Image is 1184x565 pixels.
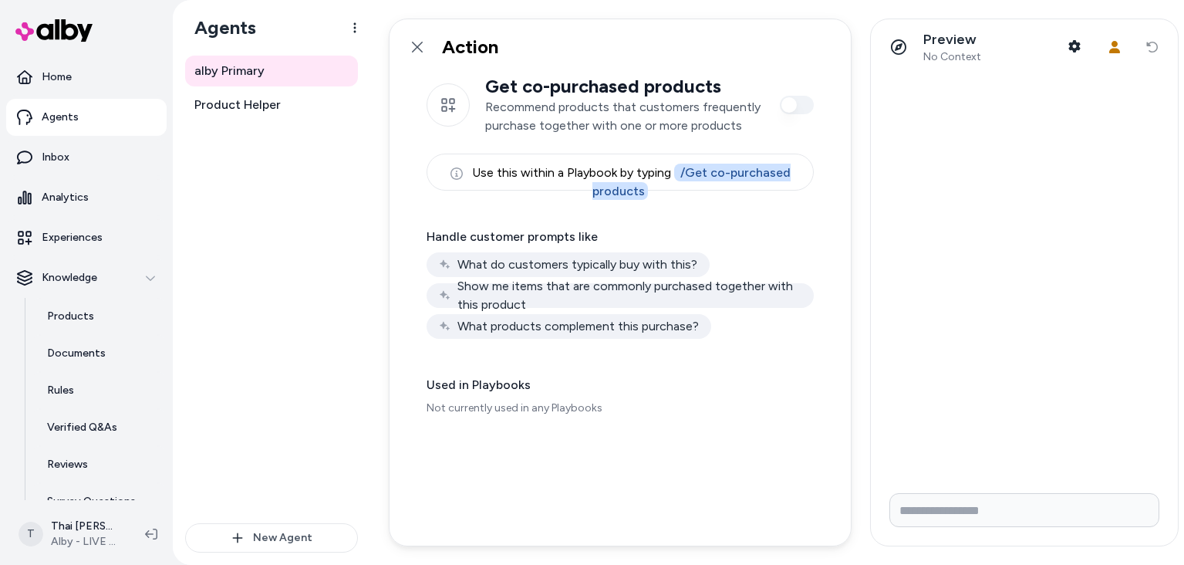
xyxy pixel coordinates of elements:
[42,270,97,286] p: Knowledge
[47,309,94,324] p: Products
[6,259,167,296] button: Knowledge
[42,190,89,205] p: Analytics
[47,346,106,361] p: Documents
[6,99,167,136] a: Agents
[51,519,120,534] p: Thai [PERSON_NAME]
[32,372,167,409] a: Rules
[32,409,167,446] a: Verified Q&As
[47,494,136,509] p: Survey Questions
[923,31,981,49] p: Preview
[889,493,1159,527] input: Write your prompt here
[427,314,711,339] div: What products complement this purchase?
[427,252,710,277] div: What do customers typically buy with this?
[32,483,167,520] a: Survey Questions
[427,228,814,246] p: Handle customer prompts like
[42,230,103,245] p: Experiences
[47,457,88,472] p: Reviews
[194,62,265,80] span: alby Primary
[6,139,167,176] a: Inbox
[194,96,281,114] span: Product Helper
[19,522,43,546] span: T
[485,98,764,135] p: Recommend products that customers frequently purchase together with one or more products
[51,534,120,550] span: Alby - LIVE on [DOMAIN_NAME]
[15,19,93,42] img: alby Logo
[6,179,167,216] a: Analytics
[42,150,69,165] p: Inbox
[427,376,814,394] p: Used in Playbooks
[42,69,72,85] p: Home
[6,219,167,256] a: Experiences
[442,35,498,59] h1: Action
[185,56,358,86] a: alby Primary
[592,164,791,200] span: / Get co-purchased products
[32,335,167,372] a: Documents
[6,59,167,96] a: Home
[47,420,117,435] p: Verified Q&As
[485,75,764,98] h2: Get co-purchased products
[427,154,814,191] div: Use this within a Playbook by typing
[182,16,256,39] h1: Agents
[47,383,74,398] p: Rules
[427,401,814,416] p: Not currently used in any Playbooks
[32,298,167,335] a: Products
[427,283,814,308] div: Show me items that are commonly purchased together with this product
[923,50,981,64] span: No Context
[185,90,358,120] a: Product Helper
[185,523,358,553] button: New Agent
[32,446,167,483] a: Reviews
[42,110,79,125] p: Agents
[9,509,133,559] button: TThai [PERSON_NAME]Alby - LIVE on [DOMAIN_NAME]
